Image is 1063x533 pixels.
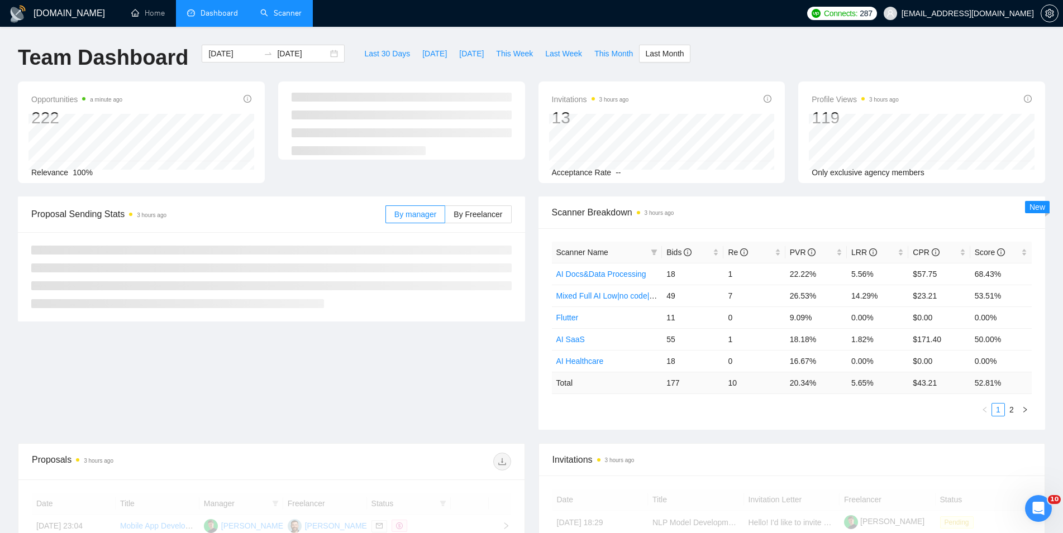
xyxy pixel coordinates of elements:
td: 0 [723,306,785,328]
a: AI Healthcare [556,357,604,366]
button: right [1018,403,1032,416]
span: 10 [1048,495,1061,504]
span: Last 30 Days [364,47,410,60]
td: 1 [723,263,785,285]
span: info-circle [808,248,816,256]
span: info-circle [869,248,877,256]
button: Last Month [639,45,690,63]
span: Opportunities [31,93,122,106]
td: 53.51% [970,285,1032,306]
td: $0.00 [908,306,970,328]
a: AI SaaS [556,335,585,344]
td: 49 [662,285,723,306]
td: 5.65 % [847,372,908,393]
td: 55 [662,328,723,350]
td: $0.00 [908,350,970,372]
td: $23.21 [908,285,970,306]
span: -- [616,168,621,177]
span: filter [649,244,660,261]
a: 2 [1005,404,1018,416]
a: Flutter [556,313,579,322]
span: This Week [496,47,533,60]
button: setting [1041,4,1059,22]
h1: Team Dashboard [18,45,188,71]
span: info-circle [740,248,748,256]
li: 1 [992,403,1005,416]
td: 11 [662,306,723,328]
time: 3 hours ago [84,458,113,464]
td: 1 [723,328,785,350]
span: Invitations [552,93,629,106]
td: 0.00% [847,350,908,372]
td: 0.00% [847,306,908,328]
td: 22.22% [785,263,847,285]
span: Last Week [545,47,582,60]
input: End date [277,47,328,60]
td: 10 [723,372,785,393]
div: 13 [552,107,629,128]
iframe: Intercom live chat [1025,495,1052,522]
li: Previous Page [978,403,992,416]
a: searchScanner [260,8,302,18]
td: 18 [662,350,723,372]
td: 5.56% [847,263,908,285]
span: 100% [73,168,93,177]
span: By Freelancer [454,210,502,219]
span: [DATE] [459,47,484,60]
time: a minute ago [90,97,122,103]
span: Relevance [31,168,68,177]
a: 1 [992,404,1004,416]
span: Profile Views [812,93,899,106]
span: Connects: [824,7,857,20]
td: 20.34 % [785,372,847,393]
input: Start date [208,47,259,60]
span: New [1029,203,1045,212]
td: 16.67% [785,350,847,372]
span: info-circle [684,248,692,256]
td: 1.82% [847,328,908,350]
time: 3 hours ago [645,210,674,216]
td: 18 [662,263,723,285]
a: AI Docs&Data Processing [556,270,646,278]
td: 177 [662,372,723,393]
li: Next Page [1018,403,1032,416]
button: This Month [588,45,639,63]
span: info-circle [997,248,1005,256]
time: 3 hours ago [869,97,899,103]
button: [DATE] [453,45,490,63]
time: 3 hours ago [599,97,629,103]
span: dashboard [187,9,195,17]
td: $ 43.21 [908,372,970,393]
span: Scanner Name [556,248,608,257]
span: Bids [666,248,692,257]
button: This Week [490,45,539,63]
span: to [264,49,273,58]
span: Last Month [645,47,684,60]
img: upwork-logo.png [812,9,821,18]
a: setting [1041,9,1059,18]
span: [DATE] [422,47,447,60]
a: Mixed Full AI Low|no code|automations [556,291,692,300]
span: Only exclusive agency members [812,168,924,177]
td: 9.09% [785,306,847,328]
td: Total [552,372,662,393]
button: Last 30 Days [358,45,416,63]
span: info-circle [932,248,940,256]
button: left [978,403,992,416]
span: CPR [913,248,939,257]
td: 7 [723,285,785,306]
span: Re [728,248,748,257]
span: info-circle [764,95,771,103]
li: 2 [1005,403,1018,416]
div: 222 [31,107,122,128]
td: 0 [723,350,785,372]
td: 50.00% [970,328,1032,350]
div: Proposals [32,453,271,470]
button: [DATE] [416,45,453,63]
span: Proposal Sending Stats [31,207,385,221]
span: right [1022,406,1028,413]
span: user [886,9,894,17]
button: Last Week [539,45,588,63]
td: 14.29% [847,285,908,306]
